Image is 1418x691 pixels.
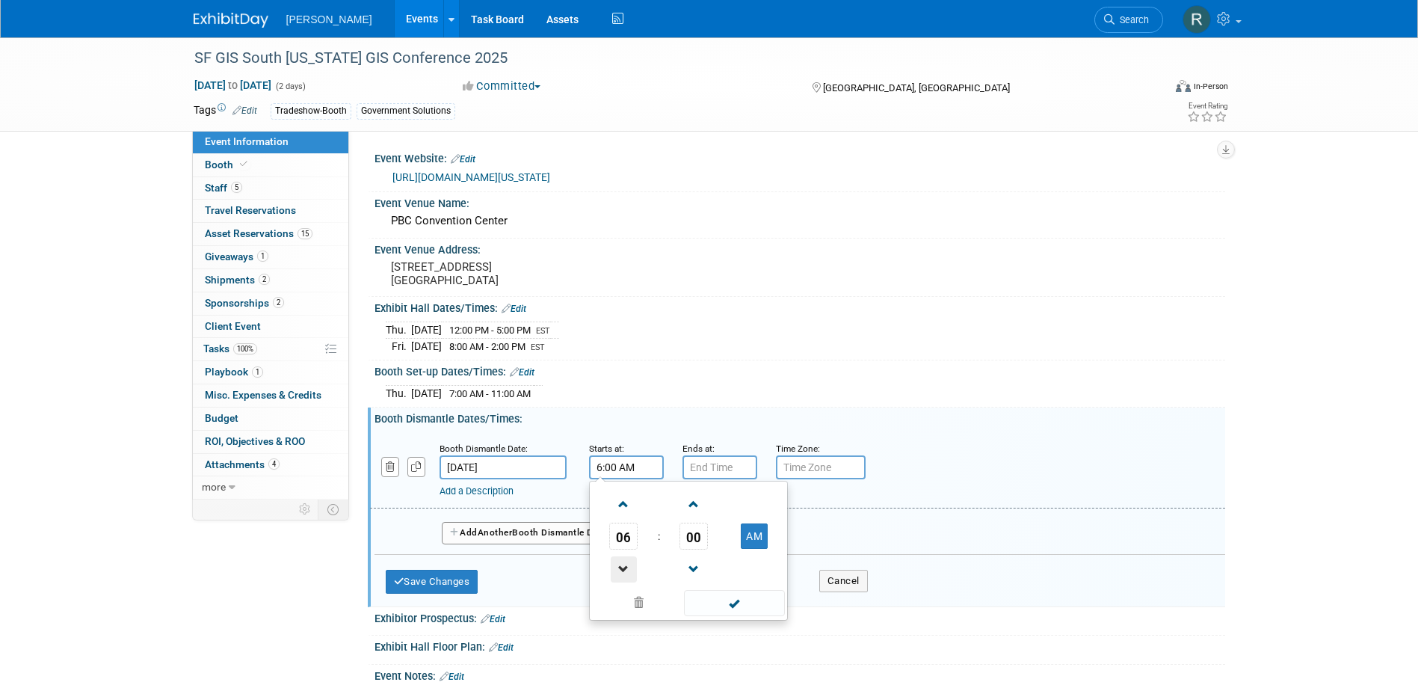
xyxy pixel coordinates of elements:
span: Search [1115,14,1149,25]
a: Clear selection [593,593,685,614]
span: Sponsorships [205,297,284,309]
a: Increment Hour [609,485,638,523]
a: Client Event [193,316,348,338]
span: [PERSON_NAME] [286,13,372,25]
span: Event Information [205,135,289,147]
input: Start Time [589,455,664,479]
span: Giveaways [205,251,268,262]
input: Date [440,455,567,479]
span: 7:00 AM - 11:00 AM [449,388,531,399]
div: Event Rating [1187,102,1227,110]
div: SF GIS South [US_STATE] GIS Conference 2025 [189,45,1141,72]
a: Giveaways1 [193,246,348,268]
span: Tasks [203,343,257,354]
span: 1 [252,366,263,378]
td: Fri. [386,339,411,354]
span: more [202,481,226,493]
td: Thu. [386,386,411,402]
a: Increment Minute [679,485,708,523]
a: Edit [510,367,534,378]
div: Tradeshow-Booth [271,103,351,119]
span: 4 [268,458,280,470]
span: 1 [257,251,268,262]
div: Event Venue Name: [374,192,1225,211]
span: Staff [205,182,242,194]
span: [DATE] [DATE] [194,79,272,92]
div: Exhibit Hall Floor Plan: [374,636,1225,655]
small: Starts at: [589,443,624,454]
input: End Time [682,455,757,479]
span: [GEOGRAPHIC_DATA], [GEOGRAPHIC_DATA] [823,82,1010,93]
i: Booth reservation complete [240,160,247,168]
div: Event Website: [374,147,1225,167]
a: ROI, Objectives & ROO [193,431,348,453]
span: Shipments [205,274,270,286]
button: Save Changes [386,570,478,594]
a: Edit [451,154,475,165]
a: Travel Reservations [193,200,348,222]
a: Attachments4 [193,454,348,476]
a: Asset Reservations15 [193,223,348,245]
span: Asset Reservations [205,227,312,239]
span: Client Event [205,320,261,332]
div: Event Notes: [374,665,1225,684]
small: Booth Dismantle Date: [440,443,528,454]
a: Edit [232,105,257,116]
a: Event Information [193,131,348,153]
span: 100% [233,343,257,354]
td: Toggle Event Tabs [318,500,348,519]
img: ExhibitDay [194,13,268,28]
span: Travel Reservations [205,204,296,216]
div: Booth Set-up Dates/Times: [374,360,1225,380]
a: Edit [481,614,505,624]
span: 2 [273,297,284,308]
span: Another [478,527,513,538]
span: 12:00 PM - 5:00 PM [449,325,531,336]
div: Event Format [1075,78,1229,100]
a: Decrement Hour [609,550,638,588]
a: Edit [489,642,514,653]
span: Pick Minute [679,523,708,550]
button: AM [741,523,768,549]
td: [DATE] [411,322,442,339]
div: Exhibit Hall Dates/Times: [374,297,1225,316]
span: (2 days) [274,82,306,91]
span: Booth [205,159,250,171]
img: Rebecca Deis [1183,5,1211,34]
td: Thu. [386,322,411,339]
div: Event Venue Address: [374,239,1225,257]
a: Decrement Minute [679,550,708,588]
a: [URL][DOMAIN_NAME][US_STATE] [392,171,550,183]
button: Cancel [819,570,868,592]
span: ROI, Objectives & ROO [205,435,305,447]
span: Playbook [205,366,263,378]
div: PBC Convention Center [386,209,1214,233]
small: Time Zone: [776,443,820,454]
input: Time Zone [776,455,866,479]
a: Add a Description [440,485,514,497]
div: Booth Dismantle Dates/Times: [374,408,1225,426]
a: Search [1094,7,1163,33]
a: Edit [502,304,526,314]
small: Ends at: [682,443,715,454]
span: EST [536,326,550,336]
a: Shipments2 [193,269,348,292]
a: Sponsorships2 [193,292,348,315]
a: Edit [440,672,464,682]
pre: [STREET_ADDRESS] [GEOGRAPHIC_DATA] [391,260,712,287]
td: : [655,523,663,550]
span: Pick Hour [609,523,638,550]
div: Government Solutions [357,103,455,119]
span: 2 [259,274,270,285]
a: Budget [193,408,348,430]
a: Tasks100% [193,338,348,360]
div: Exhibitor Prospectus: [374,607,1225,627]
span: EST [531,343,545,352]
a: Done [682,594,786,615]
span: Misc. Expenses & Credits [205,389,321,401]
button: Committed [457,79,546,94]
span: 15 [298,228,312,239]
td: Personalize Event Tab Strip [292,500,318,519]
a: Misc. Expenses & Credits [193,384,348,407]
a: more [193,476,348,499]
